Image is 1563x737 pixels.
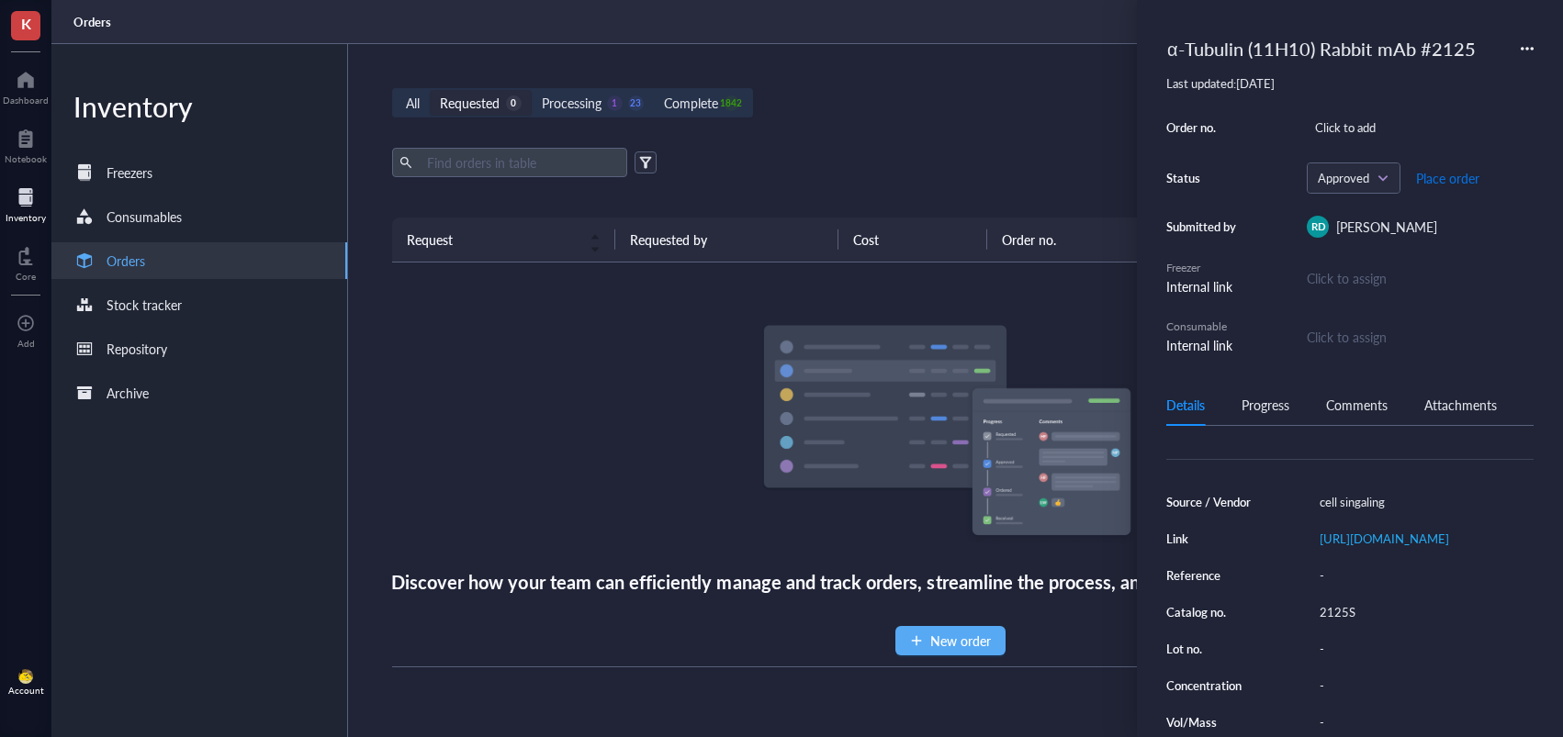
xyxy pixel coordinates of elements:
a: Archive [51,374,347,411]
th: Cost [838,218,987,262]
div: Lot no. [1166,641,1260,657]
div: Inventory [51,88,347,125]
div: Inventory [6,212,46,223]
div: Repository [107,339,167,359]
div: Click to assign [1307,327,1387,347]
a: Stock tracker [51,286,347,323]
div: Click to add [1307,115,1534,140]
div: Vol/Mass [1166,714,1260,731]
img: Empty state [762,325,1139,545]
span: Request [407,229,579,250]
div: Internal link [1166,335,1240,355]
div: Last updated: [DATE] [1166,75,1534,92]
div: - [1311,636,1534,662]
div: - [1311,563,1534,588]
span: New order [930,631,991,651]
div: 1842 [724,95,739,111]
div: Archive [107,383,149,403]
a: Orders [73,14,115,30]
div: Notebook [5,153,47,164]
div: α-Tubulin (11H10) Rabbit mAb #2125 [1159,29,1484,68]
a: Core [16,241,36,282]
th: Order no. [987,218,1210,262]
span: Place order [1416,171,1479,185]
div: Status [1166,170,1240,186]
div: Core [16,271,36,282]
th: Request [392,218,615,262]
div: Requested [440,93,500,113]
div: 0 [506,95,522,111]
div: All [406,93,420,113]
a: Notebook [5,124,47,164]
span: Approved [1318,170,1386,186]
img: da48f3c6-a43e-4a2d-aade-5eac0d93827f.jpeg [18,669,33,684]
a: Inventory [6,183,46,223]
a: Consumables [51,198,347,235]
div: cell singaling [1311,489,1534,515]
div: Attachments [1424,395,1497,415]
a: Orders [51,242,347,279]
div: Processing [542,93,602,113]
input: Find orders in table [420,149,620,176]
span: K [21,12,31,35]
a: Freezers [51,154,347,191]
div: Consumable [1166,318,1240,335]
div: Comments [1326,395,1388,415]
div: Account [8,685,44,696]
div: Progress [1242,395,1289,415]
div: 1 [607,95,623,111]
div: Reference [1166,567,1260,584]
div: Concentration [1166,677,1260,694]
div: Stock tracker [107,295,182,315]
div: 2125S [1311,599,1534,625]
div: segmented control [392,88,752,117]
button: New order [895,626,1006,655]
span: RD [1310,219,1325,235]
div: Submitted by [1166,218,1240,235]
div: Add [17,338,35,349]
div: Dashboard [3,95,49,106]
div: Order no. [1166,119,1240,136]
div: Consumables [107,207,182,227]
button: Place order [1415,163,1480,193]
span: [PERSON_NAME] [1336,218,1437,236]
div: Source / Vendor [1166,494,1260,510]
div: Orders [107,251,145,271]
th: Requested by [615,218,838,262]
div: Link [1166,530,1260,547]
div: Details [1166,395,1205,415]
a: [URL][DOMAIN_NAME] [1320,530,1449,547]
div: - [1311,709,1534,735]
a: Dashboard [3,65,49,106]
div: 23 [628,95,644,111]
a: Repository [51,330,347,367]
div: Complete [664,93,718,113]
div: Freezer [1166,260,1240,276]
div: - [1311,673,1534,698]
div: Catalog no. [1166,604,1260,620]
div: Internal link [1166,276,1240,296]
div: Freezers [107,162,152,183]
div: Discover how your team can efficiently manage and track orders, streamline the process, and even ... [391,567,1509,597]
div: Click to assign [1307,268,1534,288]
